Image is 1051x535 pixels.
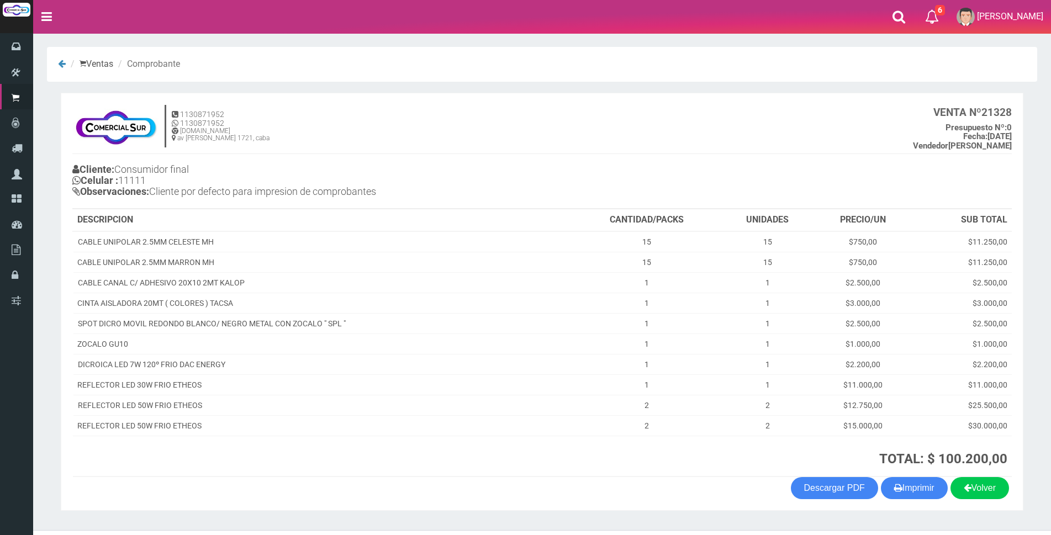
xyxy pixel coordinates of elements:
[721,374,814,395] td: 1
[572,333,721,354] td: 1
[721,209,814,231] th: UNIDADES
[912,354,1012,374] td: $2.200,00
[572,415,721,436] td: 2
[933,106,981,119] strong: VENTA Nº
[912,374,1012,395] td: $11.000,00
[881,477,948,499] button: Imprimir
[68,58,113,71] li: Ventas
[73,333,572,354] td: ZOCALO GU10
[721,415,814,436] td: 2
[72,163,114,175] b: Cliente:
[814,252,912,272] td: $750,00
[721,252,814,272] td: 15
[73,354,572,374] td: DICROICA LED 7W 120º FRIO DAC ENERGY
[814,354,912,374] td: $2.200,00
[912,272,1012,293] td: $2.500,00
[572,272,721,293] td: 1
[814,231,912,252] td: $750,00
[721,231,814,252] td: 15
[933,106,1012,119] b: 21328
[963,131,987,141] strong: Fecha:
[72,161,542,202] h4: Consumidor final 11111 Cliente por defecto para impresion de comprobantes
[572,209,721,231] th: CANTIDAD/PACKS
[814,272,912,293] td: $2.500,00
[172,128,270,142] h6: [DOMAIN_NAME] av [PERSON_NAME] 1721, caba
[721,272,814,293] td: 1
[912,231,1012,252] td: $11.250,00
[721,333,814,354] td: 1
[721,293,814,313] td: 1
[814,313,912,333] td: $2.500,00
[721,313,814,333] td: 1
[73,252,572,272] td: CABLE UNIPOLAR 2.5MM MARRON MH
[3,3,30,17] img: Logo grande
[913,141,948,151] strong: Vendedor
[73,293,572,313] td: CINTA AISLADORA 20MT ( COLORES ) TACSA
[946,123,1007,133] strong: Presupuesto Nº:
[572,374,721,395] td: 1
[957,8,975,26] img: User Image
[814,333,912,354] td: $1.000,00
[72,174,118,186] b: Celular :
[72,104,159,149] img: f695dc5f3a855ddc19300c990e0c55a2.jpg
[721,354,814,374] td: 1
[572,354,721,374] td: 1
[814,395,912,415] td: $12.750,00
[814,209,912,231] th: PRECIO/UN
[73,374,572,395] td: REFLECTOR LED 30W FRIO ETHEOS
[912,293,1012,313] td: $3.000,00
[73,209,572,231] th: DESCRIPCION
[572,231,721,252] td: 15
[912,415,1012,436] td: $30.000,00
[73,231,572,252] td: CABLE UNIPOLAR 2.5MM CELESTE MH
[172,110,270,128] h5: 1130871952 1130871952
[912,395,1012,415] td: $25.500,00
[946,123,1012,133] b: 0
[814,293,912,313] td: $3.000,00
[572,293,721,313] td: 1
[912,252,1012,272] td: $11.250,00
[814,415,912,436] td: $15.000,00
[73,395,572,415] td: REFLECTOR LED 50W FRIO ETHEOS
[879,451,1007,467] strong: TOTAL: $ 100.200,00
[73,272,572,293] td: CABLE CANAL C/ ADHESIVO 20X10 2MT KALOP
[912,209,1012,231] th: SUB TOTAL
[950,477,1009,499] a: Volver
[935,5,945,15] span: 6
[912,333,1012,354] td: $1.000,00
[963,131,1012,141] b: [DATE]
[73,313,572,333] td: SPOT DICRO MOVIL REDONDO BLANCO/ NEGRO METAL CON ZOCALO " SPL "
[814,374,912,395] td: $11.000,00
[913,141,1012,151] b: [PERSON_NAME]
[572,252,721,272] td: 15
[977,11,1043,22] span: [PERSON_NAME]
[73,415,572,436] td: REFLECTOR LED 50W FRIO ETHEOS
[72,186,149,197] b: Observaciones:
[572,313,721,333] td: 1
[572,395,721,415] td: 2
[912,313,1012,333] td: $2.500,00
[791,477,878,499] a: Descargar PDF
[115,58,180,71] li: Comprobante
[721,395,814,415] td: 2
